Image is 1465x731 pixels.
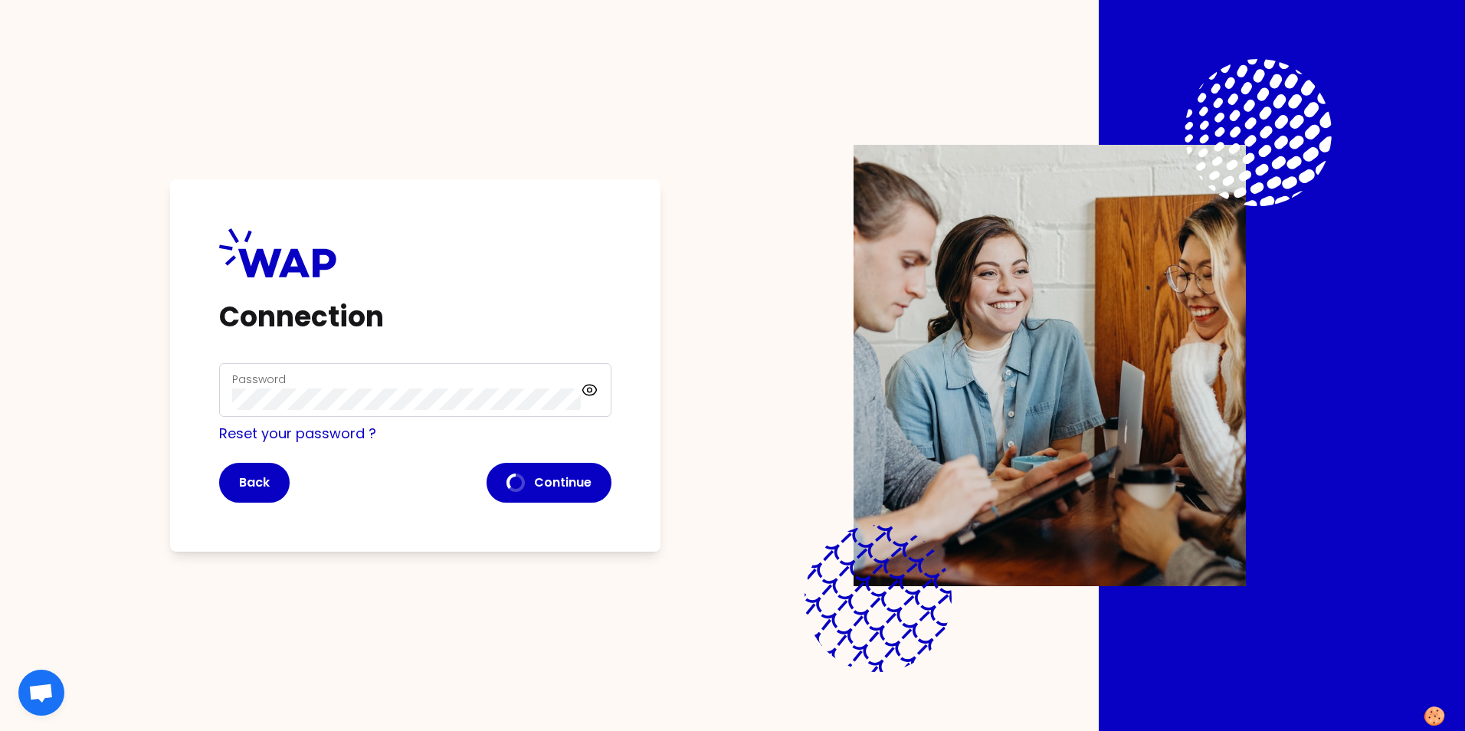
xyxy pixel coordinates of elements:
button: Continue [487,463,611,503]
button: Back [219,463,290,503]
div: Ouvrir le chat [18,670,64,716]
img: Description [854,145,1246,586]
h1: Connection [219,302,611,333]
label: Password [232,372,286,387]
a: Reset your password ? [219,424,376,443]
